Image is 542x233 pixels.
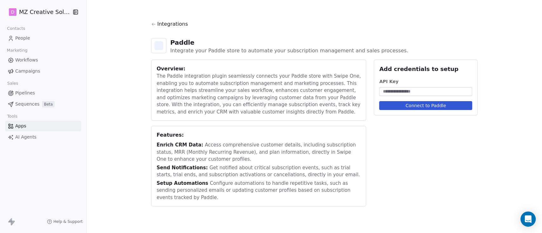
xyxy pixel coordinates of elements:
span: Contacts [4,24,28,33]
div: The Paddle integration plugin seamlessly connects your Paddle store with Swipe One, enabling you ... [157,73,361,115]
div: Features: [157,131,361,139]
span: Sales [4,79,21,88]
a: Help & Support [47,219,83,224]
span: Marketing [4,46,30,55]
span: Apps [15,123,26,129]
a: Apps [5,121,81,131]
span: Integrations [157,20,188,28]
a: Workflows [5,55,81,65]
span: Setup Automations [157,180,210,186]
span: Campaigns [15,68,40,74]
div: API Key [379,78,472,85]
div: Configure automations to handle repetitive tasks, such as sending personalized emails or updating... [157,180,361,201]
span: Help & Support [53,219,83,224]
span: Enrich CRM Data: [157,142,205,148]
div: Paddle [170,38,408,47]
a: People [5,33,81,43]
span: Pipelines [15,90,35,96]
a: Pipelines [5,88,81,98]
span: AI Agents [15,134,37,140]
div: Access comprehensive customer details, including subscription status, MRR (Monthly Recurring Reve... [157,141,361,163]
div: Overview: [157,65,361,73]
a: AI Agents [5,132,81,142]
span: Workflows [15,57,38,63]
div: Open Intercom Messenger [520,211,536,227]
span: Send Notifications: [157,165,209,171]
span: Sequences [15,101,39,107]
span: MZ Creative Solution [19,8,71,16]
div: Add credentials to setup [379,65,472,73]
span: Tools [4,112,20,121]
div: Integrate your Paddle store to automate your subscription management and sales processes. [170,47,408,55]
a: SequencesBeta [5,99,81,109]
span: People [15,35,30,42]
div: Get notified about critical subscription events, such as trial starts, trial ends, and subscripti... [157,164,361,178]
a: Integrations [151,20,478,33]
a: Campaigns [5,66,81,76]
button: DMZ Creative Solution [8,7,68,17]
span: D [11,9,15,15]
span: Beta [42,101,55,107]
button: Connect to Paddle [379,101,472,110]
